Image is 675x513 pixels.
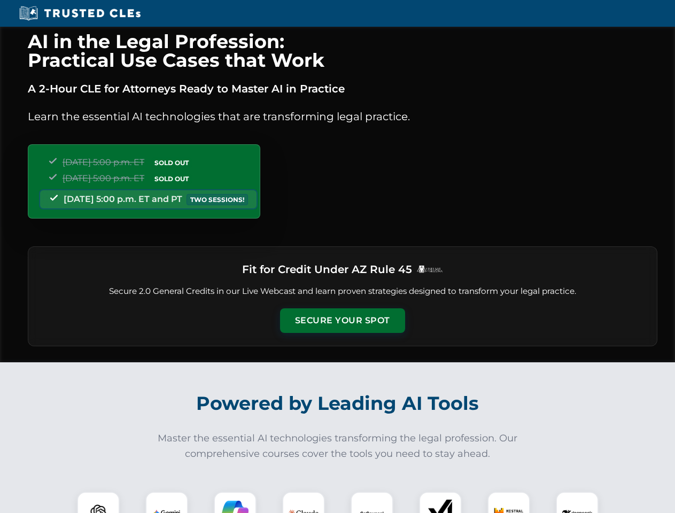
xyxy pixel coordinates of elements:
[416,265,443,273] img: Logo
[242,260,412,279] h3: Fit for Credit Under AZ Rule 45
[151,173,192,184] span: SOLD OUT
[151,157,192,168] span: SOLD OUT
[151,431,525,462] p: Master the essential AI technologies transforming the legal profession. Our comprehensive courses...
[63,173,144,183] span: [DATE] 5:00 p.m. ET
[28,32,657,69] h1: AI in the Legal Profession: Practical Use Cases that Work
[28,108,657,125] p: Learn the essential AI technologies that are transforming legal practice.
[16,5,144,21] img: Trusted CLEs
[28,80,657,97] p: A 2-Hour CLE for Attorneys Ready to Master AI in Practice
[41,285,644,298] p: Secure 2.0 General Credits in our Live Webcast and learn proven strategies designed to transform ...
[63,157,144,167] span: [DATE] 5:00 p.m. ET
[280,308,405,333] button: Secure Your Spot
[42,385,634,422] h2: Powered by Leading AI Tools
